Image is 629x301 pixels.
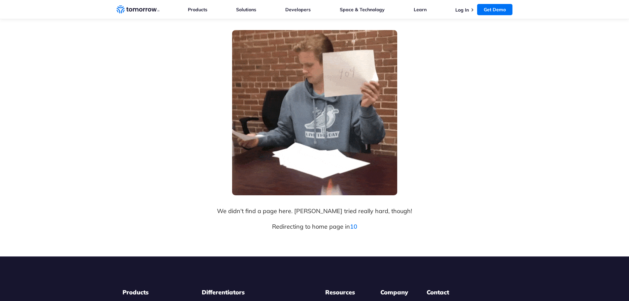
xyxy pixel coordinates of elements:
p: We didn't find a page here. [PERSON_NAME] tried really hard, though! [216,207,414,216]
h3: Company [380,288,411,296]
img: 404 Error [232,30,397,195]
h3: Differentiators [202,288,310,296]
a: Home link [117,5,159,15]
span: 10 [350,223,357,230]
h3: Resources [325,288,365,296]
a: Space & Technology [340,7,385,13]
a: Products [188,7,207,13]
h3: Products [122,288,186,296]
a: Log In [455,7,469,13]
a: Solutions [236,7,256,13]
a: Developers [285,7,311,13]
dt: Contact [427,288,507,296]
a: Learn [414,7,427,13]
p: Redirecting to home page in [216,222,414,232]
a: Get Demo [477,4,512,15]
